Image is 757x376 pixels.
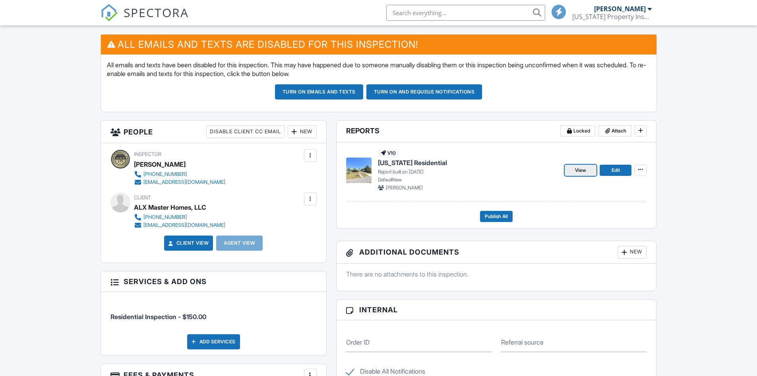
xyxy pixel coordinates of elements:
div: ALX Master Homes, LLC [134,201,206,213]
div: [PHONE_NUMBER] [143,214,187,220]
div: [PERSON_NAME] [594,5,646,13]
span: SPECTORA [124,4,189,21]
a: [EMAIL_ADDRESS][DOMAIN_NAME] [134,221,225,229]
h3: All emails and texts are disabled for this inspection! [101,35,656,54]
div: [EMAIL_ADDRESS][DOMAIN_NAME] [143,179,225,185]
a: Client View [167,239,209,247]
input: Search everything... [386,5,545,21]
h3: Services & Add ons [101,271,326,292]
div: Florida Property Inspections, Inc. [572,13,652,21]
div: Disable Client CC Email [206,125,285,138]
li: Service: Residential Inspection [110,298,317,327]
a: [EMAIL_ADDRESS][DOMAIN_NAME] [134,178,225,186]
div: New [618,246,647,259]
span: Inspector [134,151,161,157]
button: Turn on emails and texts [275,84,363,99]
p: There are no attachments to this inspection. [346,270,647,279]
span: Client [134,195,151,201]
button: Turn on and Requeue Notifications [366,84,482,99]
div: [PHONE_NUMBER] [143,171,187,177]
h3: Internal [337,300,656,320]
div: Add Services [187,334,240,349]
p: All emails and texts have been disabled for this inspection. This may have happened due to someon... [107,60,651,78]
div: [EMAIL_ADDRESS][DOMAIN_NAME] [143,222,225,228]
h3: People [101,121,326,143]
img: The Best Home Inspection Software - Spectora [101,4,118,21]
span: Residential Inspection - $150.00 [110,313,206,321]
h3: Additional Documents [337,241,656,264]
a: SPECTORA [101,11,189,27]
div: [PERSON_NAME] [134,158,186,170]
a: [PHONE_NUMBER] [134,170,225,178]
label: Referral source [501,338,544,347]
a: [PHONE_NUMBER] [134,213,225,221]
div: New [288,125,317,138]
label: Order ID [346,338,370,347]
